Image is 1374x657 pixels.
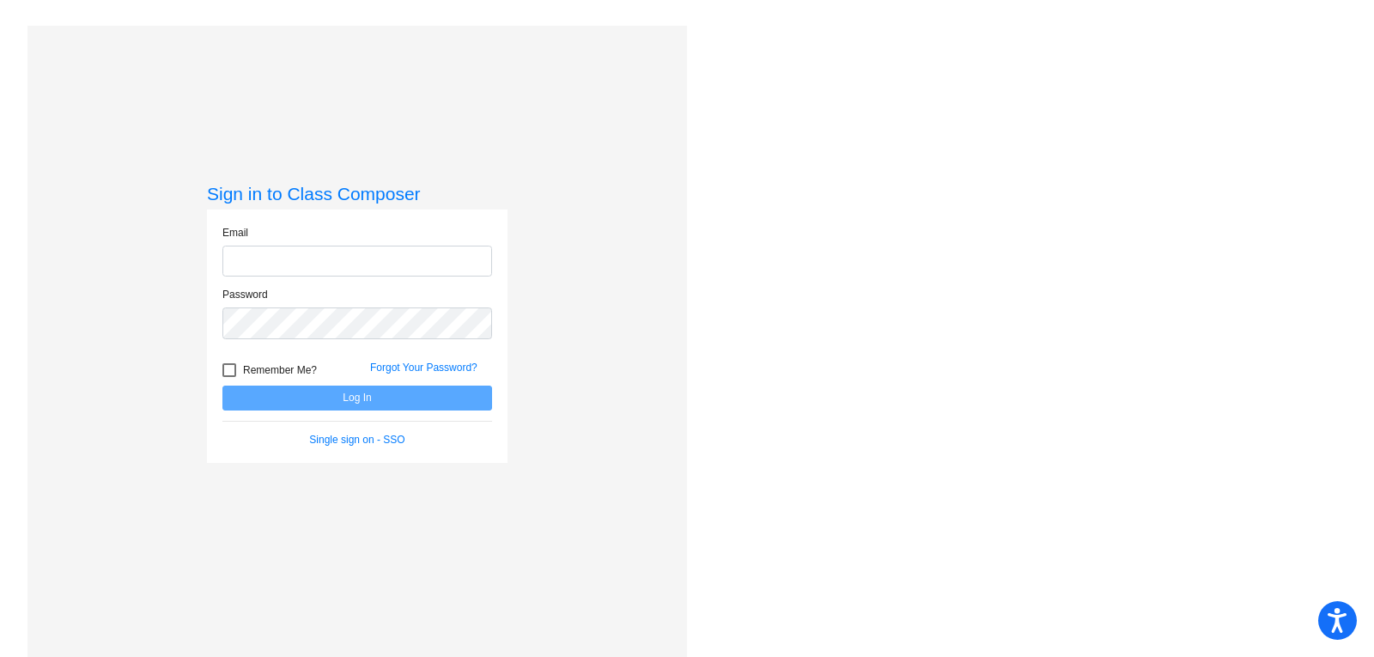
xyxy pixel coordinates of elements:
h3: Sign in to Class Composer [207,183,508,204]
a: Forgot Your Password? [370,362,477,374]
button: Log In [222,386,492,411]
label: Password [222,287,268,302]
label: Email [222,225,248,240]
a: Single sign on - SSO [309,434,404,446]
span: Remember Me? [243,360,317,380]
